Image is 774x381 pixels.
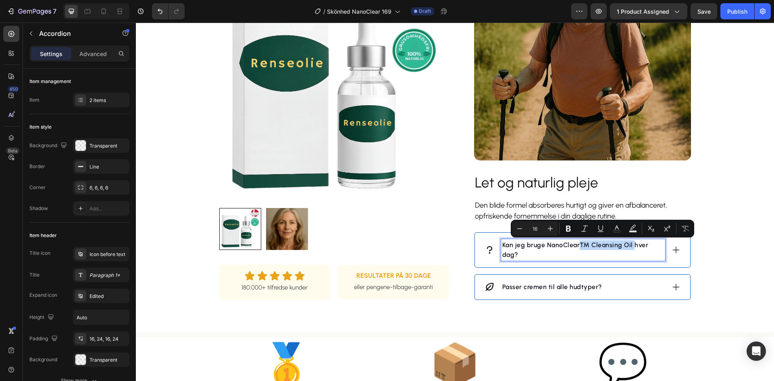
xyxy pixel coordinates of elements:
div: Item [29,96,40,104]
div: Background [29,140,69,151]
button: 1 product assigned [610,3,687,19]
p: Passer cremen til alle hudtyper? [366,260,466,269]
div: Title [29,271,40,279]
div: Transparent [89,356,127,364]
div: 16, 24, 16, 24 [89,335,127,343]
div: Rich Text Editor. Editing area: main [365,217,529,238]
div: Undo/Redo [152,3,185,19]
p: Settings [40,50,62,58]
span: / [323,7,325,16]
div: Item management [29,78,71,85]
h2: 💬 [413,314,561,369]
div: Icon before text [89,251,127,258]
h2: RESULTATER PÅ 30 DAGE [214,248,301,258]
div: Corner [29,184,46,191]
div: Publish [727,7,747,16]
span: 1 product assigned [617,7,669,16]
div: Expand icon [29,291,57,299]
div: Item style [29,123,52,131]
div: Item header [29,232,57,239]
div: Transparent [89,142,127,150]
div: Title icon [29,250,50,257]
div: Rich Text Editor. Editing area: main [338,177,555,200]
h2: 📦 [245,314,393,369]
span: Save [697,8,711,15]
div: Rich Text Editor. Editing area: main [365,258,468,271]
p: 7 [53,6,56,16]
p: Den blide formel absorberes hurtigt og giver en afbalanceret, opfriskende fornemmelse i din dagli... [339,177,554,199]
p: eller pengene-tilbage-garanti [215,259,300,270]
p: Let og naturlig pleje [339,151,554,170]
div: Background [29,356,57,363]
p: Kan jeg bruge NanoClear™ Cleansing Oil hver dag? [366,218,528,237]
span: Skönhed NanoClear 169 [327,7,391,16]
button: Publish [720,3,754,19]
div: Paragraph 1* [89,272,127,279]
p: Accordion [39,29,108,38]
button: 7 [3,3,60,19]
div: Border [29,163,45,170]
div: Shadow [29,205,48,212]
p: Advanced [79,50,107,58]
div: Edited [89,293,127,300]
div: Line [89,163,127,171]
span: Draft [419,8,431,15]
h2: 🥇 [77,314,225,369]
div: Height [29,312,56,323]
button: Save [691,3,717,19]
div: 2 items [89,97,127,104]
h2: Rich Text Editor. Editing area: main [338,150,555,171]
div: Add... [89,205,127,212]
div: Beta [6,148,19,154]
div: Open Intercom Messenger [747,341,766,361]
div: Editor contextual toolbar [511,220,694,237]
div: 450 [8,86,19,92]
iframe: Design area [136,23,774,381]
input: Auto [73,310,129,325]
div: Padding [29,333,59,344]
div: 6, 6, 6, 6 [89,184,127,192]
